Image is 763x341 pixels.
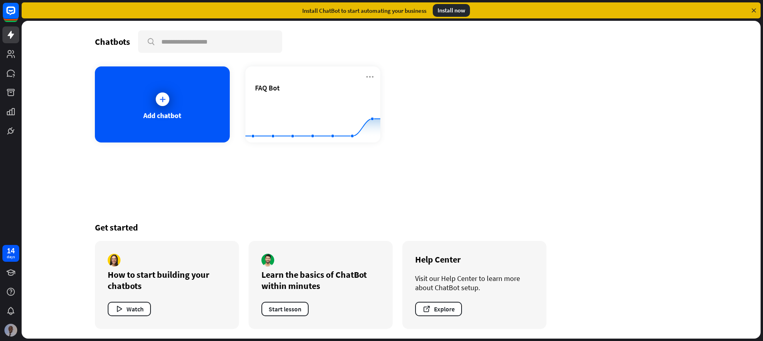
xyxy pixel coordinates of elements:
[2,245,19,262] a: 14 days
[415,254,534,265] div: Help Center
[95,36,130,47] div: Chatbots
[415,274,534,292] div: Visit our Help Center to learn more about ChatBot setup.
[302,7,426,14] div: Install ChatBot to start automating your business
[415,302,462,316] button: Explore
[433,4,470,17] div: Install now
[7,247,15,254] div: 14
[108,302,151,316] button: Watch
[108,254,120,267] img: author
[7,254,15,260] div: days
[6,3,30,27] button: Open LiveChat chat widget
[261,254,274,267] img: author
[261,302,309,316] button: Start lesson
[108,269,226,291] div: How to start building your chatbots
[261,269,380,291] div: Learn the basics of ChatBot within minutes
[143,111,181,120] div: Add chatbot
[255,83,280,92] span: FAQ Bot
[95,222,687,233] div: Get started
